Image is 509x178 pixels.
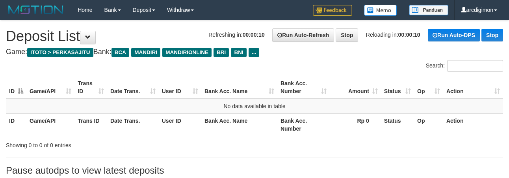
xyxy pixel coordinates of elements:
[6,165,503,176] h3: Pause autodps to view latest deposits
[74,76,107,99] th: Trans ID: activate to sort column ascending
[208,32,264,38] span: Refreshing in:
[447,60,503,72] input: Search:
[277,76,330,99] th: Bank Acc. Number: activate to sort column ascending
[74,113,107,136] th: Trans ID
[26,113,74,136] th: Game/API
[131,48,160,57] span: MANDIRI
[381,76,414,99] th: Status: activate to sort column ascending
[481,29,503,41] a: Stop
[443,76,503,99] th: Action: activate to sort column ascending
[443,113,503,136] th: Action
[6,138,206,149] div: Showing 0 to 0 of 0 entries
[414,76,443,99] th: Op: activate to sort column ascending
[6,99,503,114] td: No data available in table
[159,113,201,136] th: User ID
[107,76,159,99] th: Date Trans.: activate to sort column ascending
[249,48,259,57] span: ...
[26,76,74,99] th: Game/API: activate to sort column ascending
[428,29,480,41] a: Run Auto-DPS
[6,76,26,99] th: ID: activate to sort column descending
[201,76,277,99] th: Bank Acc. Name: activate to sort column ascending
[6,48,503,56] h4: Game: Bank:
[201,113,277,136] th: Bank Acc. Name
[243,32,265,38] strong: 00:00:10
[6,28,503,44] h1: Deposit List
[277,113,330,136] th: Bank Acc. Number
[159,76,201,99] th: User ID: activate to sort column ascending
[381,113,414,136] th: Status
[330,76,381,99] th: Amount: activate to sort column ascending
[409,5,448,15] img: panduan.png
[214,48,229,57] span: BRI
[107,113,159,136] th: Date Trans.
[398,32,420,38] strong: 00:00:10
[366,32,420,38] span: Reloading in:
[336,28,358,42] a: Stop
[162,48,212,57] span: MANDIRIONLINE
[27,48,93,57] span: ITOTO > PERKASAJITU
[231,48,246,57] span: BNI
[272,28,334,42] a: Run Auto-Refresh
[414,113,443,136] th: Op
[6,4,66,16] img: MOTION_logo.png
[364,5,397,16] img: Button%20Memo.svg
[330,113,381,136] th: Rp 0
[313,5,352,16] img: Feedback.jpg
[6,113,26,136] th: ID
[111,48,129,57] span: BCA
[426,60,503,72] label: Search:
